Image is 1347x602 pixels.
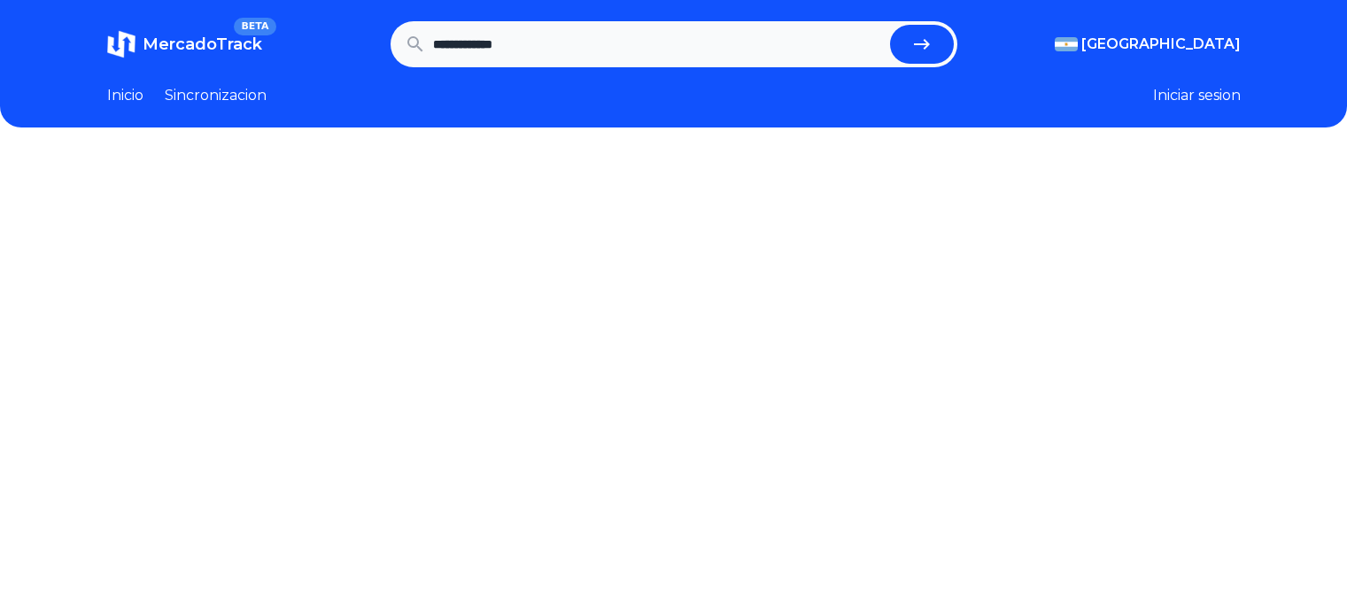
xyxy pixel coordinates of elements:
[1055,37,1078,51] img: Argentina
[165,85,267,106] a: Sincronizacion
[234,18,275,35] span: BETA
[143,35,262,54] span: MercadoTrack
[107,85,143,106] a: Inicio
[1081,34,1241,55] span: [GEOGRAPHIC_DATA]
[107,30,135,58] img: MercadoTrack
[1055,34,1241,55] button: [GEOGRAPHIC_DATA]
[107,30,262,58] a: MercadoTrackBETA
[1153,85,1241,106] button: Iniciar sesion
